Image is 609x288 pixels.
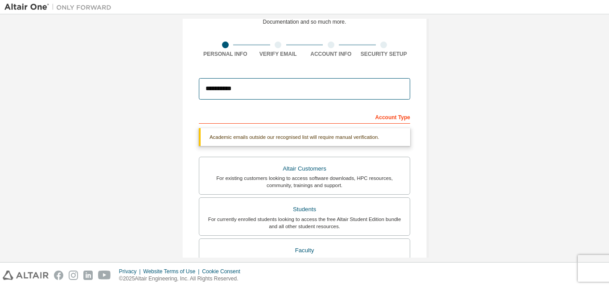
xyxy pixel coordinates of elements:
[83,271,93,280] img: linkedin.svg
[205,175,404,189] div: For existing customers looking to access software downloads, HPC resources, community, trainings ...
[202,268,245,275] div: Cookie Consent
[205,257,404,271] div: For faculty & administrators of academic institutions administering students and accessing softwa...
[199,128,410,146] div: Academic emails outside our recognised list will require manual verification.
[4,3,116,12] img: Altair One
[3,271,49,280] img: altair_logo.svg
[304,50,358,58] div: Account Info
[143,268,202,275] div: Website Terms of Use
[69,271,78,280] img: instagram.svg
[98,271,111,280] img: youtube.svg
[119,275,246,283] p: © 2025 Altair Engineering, Inc. All Rights Reserved.
[205,163,404,175] div: Altair Customers
[205,216,404,230] div: For currently enrolled students looking to access the free Altair Student Edition bundle and all ...
[358,50,411,58] div: Security Setup
[205,244,404,257] div: Faculty
[199,109,410,124] div: Account Type
[252,50,305,58] div: Verify Email
[54,271,63,280] img: facebook.svg
[205,203,404,216] div: Students
[119,268,143,275] div: Privacy
[199,50,252,58] div: Personal Info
